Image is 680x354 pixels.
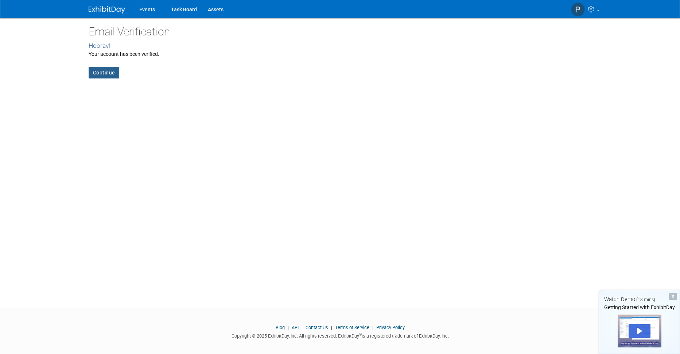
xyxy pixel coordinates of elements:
div: Hooray! [89,41,592,50]
img: ExhibitDay [89,6,125,14]
span: | [370,325,375,330]
h2: Email Verification [89,26,592,38]
a: Privacy Policy [376,325,405,330]
a: Blog [276,325,285,330]
a: Continue [89,67,119,78]
div: Watch Demo [599,296,680,303]
a: Contact Us [306,325,328,330]
div: Getting Started with ExhibitDay [599,304,680,311]
sup: ® [359,332,362,336]
a: Terms of Service [335,325,369,330]
div: Your account has been verified. [89,50,592,58]
span: | [329,325,334,330]
img: Padre Azul [571,3,585,16]
div: Play [629,324,650,338]
div: Dismiss [669,293,677,300]
span: | [286,325,291,330]
span: | [300,325,304,330]
a: API [292,325,299,330]
span: (13 mins) [636,297,655,302]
